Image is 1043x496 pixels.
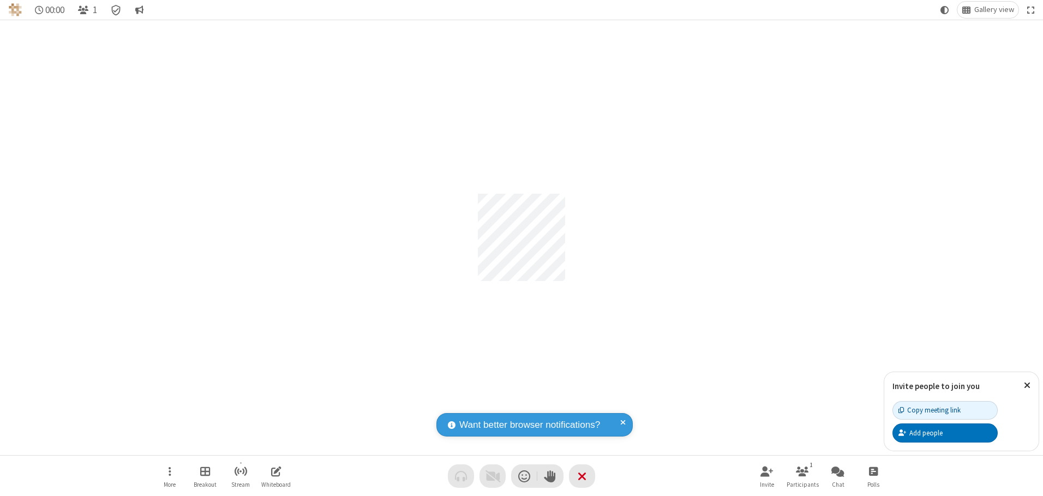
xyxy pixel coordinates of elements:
[786,461,819,492] button: Open participant list
[569,464,595,488] button: End or leave meeting
[832,481,844,488] span: Chat
[974,5,1014,14] span: Gallery view
[936,2,954,18] button: Using system theme
[892,401,998,420] button: Copy meeting link
[31,2,69,18] div: Timer
[511,464,537,488] button: Send a reaction
[822,461,854,492] button: Open chat
[1023,2,1039,18] button: Fullscreen
[106,2,127,18] div: Meeting details Encryption enabled
[153,461,186,492] button: Open menu
[807,460,816,470] div: 1
[231,481,250,488] span: Stream
[892,423,998,442] button: Add people
[459,418,600,432] span: Want better browser notifications?
[45,5,64,15] span: 00:00
[224,461,257,492] button: Start streaming
[898,405,961,415] div: Copy meeting link
[93,5,97,15] span: 1
[130,2,148,18] button: Conversation
[260,461,292,492] button: Open shared whiteboard
[261,481,291,488] span: Whiteboard
[164,481,176,488] span: More
[73,2,101,18] button: Open participant list
[448,464,474,488] button: Audio problem - check your Internet connection or call by phone
[537,464,564,488] button: Raise hand
[194,481,217,488] span: Breakout
[479,464,506,488] button: Video
[1016,372,1039,399] button: Close popover
[9,3,22,16] img: QA Selenium DO NOT DELETE OR CHANGE
[787,481,819,488] span: Participants
[867,481,879,488] span: Polls
[760,481,774,488] span: Invite
[892,381,980,391] label: Invite people to join you
[751,461,783,492] button: Invite participants (Alt+I)
[857,461,890,492] button: Open poll
[189,461,221,492] button: Manage Breakout Rooms
[957,2,1018,18] button: Change layout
